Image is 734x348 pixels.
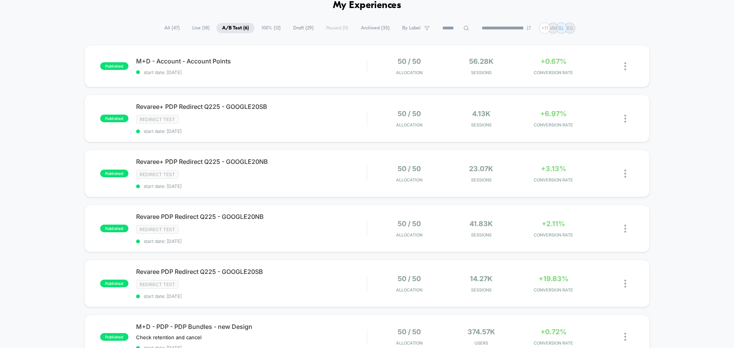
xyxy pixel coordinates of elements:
[624,225,626,233] img: close
[398,57,421,65] span: 50 / 50
[519,70,588,75] span: CONVERSION RATE
[469,220,493,228] span: 41.83k
[159,23,185,33] span: All ( 47 )
[256,23,286,33] span: 100% ( 12 )
[539,275,568,283] span: +19.83%
[136,334,201,340] span: Check retention and cancel
[355,23,395,33] span: Archived ( 35 )
[136,238,367,244] span: start date: [DATE]
[398,220,421,228] span: 50 / 50
[540,110,567,118] span: +6.97%
[519,177,588,183] span: CONVERSION RATE
[447,70,516,75] span: Sessions
[541,57,567,65] span: +0.67%
[447,340,516,346] span: Users
[136,183,367,189] span: start date: [DATE]
[526,26,531,30] img: end
[567,25,573,31] p: EG
[541,165,566,173] span: +3.13%
[624,170,626,178] img: close
[136,213,367,220] span: Revaree PDP Redirect Q225 - GOOGLE20NB
[396,122,422,128] span: Allocation
[624,115,626,123] img: close
[519,122,588,128] span: CONVERSION RATE
[136,323,367,330] span: M+D - PDP - PDP Bundles - new Design
[136,115,179,124] span: Redirect Test
[136,170,179,179] span: Redirect Test
[100,333,128,341] span: published
[519,232,588,238] span: CONVERSION RATE
[519,287,588,293] span: CONVERSION RATE
[624,280,626,288] img: close
[402,25,421,31] span: By Label
[136,103,367,110] span: Revaree+ PDP Redirect Q225 - GOOGLE20SB
[136,293,367,299] span: start date: [DATE]
[541,328,567,336] span: +0.72%
[398,328,421,336] span: 50 / 50
[398,165,421,173] span: 50 / 50
[398,110,421,118] span: 50 / 50
[539,23,550,34] div: + 11
[136,57,367,65] span: M+D - Account - Account Points
[398,275,421,283] span: 50 / 50
[396,177,422,183] span: Allocation
[624,333,626,341] img: close
[100,170,128,177] span: published
[136,280,179,289] span: Redirect Test
[136,225,179,234] span: Redirect Test
[470,275,492,283] span: 14.27k
[100,115,128,122] span: published
[396,70,422,75] span: Allocation
[100,225,128,232] span: published
[396,232,422,238] span: Allocation
[396,340,422,346] span: Allocation
[100,62,128,70] span: published
[136,158,367,165] span: Revaree+ PDP Redirect Q225 - GOOGLE20NB
[472,110,490,118] span: 4.13k
[469,165,493,173] span: 23.07k
[624,62,626,70] img: close
[136,70,367,75] span: start date: [DATE]
[559,25,564,31] p: SL
[136,268,367,275] span: Revaree PDP Redirect Q225 - GOOGLE20SB
[447,177,516,183] span: Sessions
[287,23,319,33] span: Draft ( 29 )
[396,287,422,293] span: Allocation
[136,128,367,134] span: start date: [DATE]
[447,232,516,238] span: Sessions
[519,340,588,346] span: CONVERSION RATE
[469,57,494,65] span: 56.28k
[447,122,516,128] span: Sessions
[216,23,255,33] span: A/B Test ( 6 )
[100,280,128,287] span: published
[542,220,565,228] span: +2.11%
[447,287,516,293] span: Sessions
[549,25,557,31] p: MM
[187,23,215,33] span: Live ( 18 )
[468,328,495,336] span: 374.57k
